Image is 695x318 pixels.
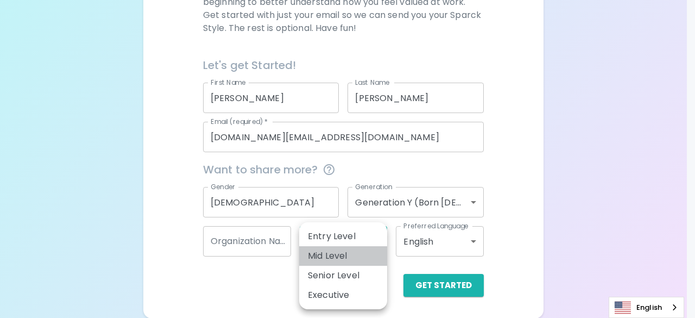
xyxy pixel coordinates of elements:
aside: Language selected: English [609,297,684,318]
a: English [609,297,684,317]
li: Mid Level [299,246,387,266]
li: Entry Level [299,227,387,246]
div: Language [609,297,684,318]
li: Senior Level [299,266,387,285]
li: Executive [299,285,387,305]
